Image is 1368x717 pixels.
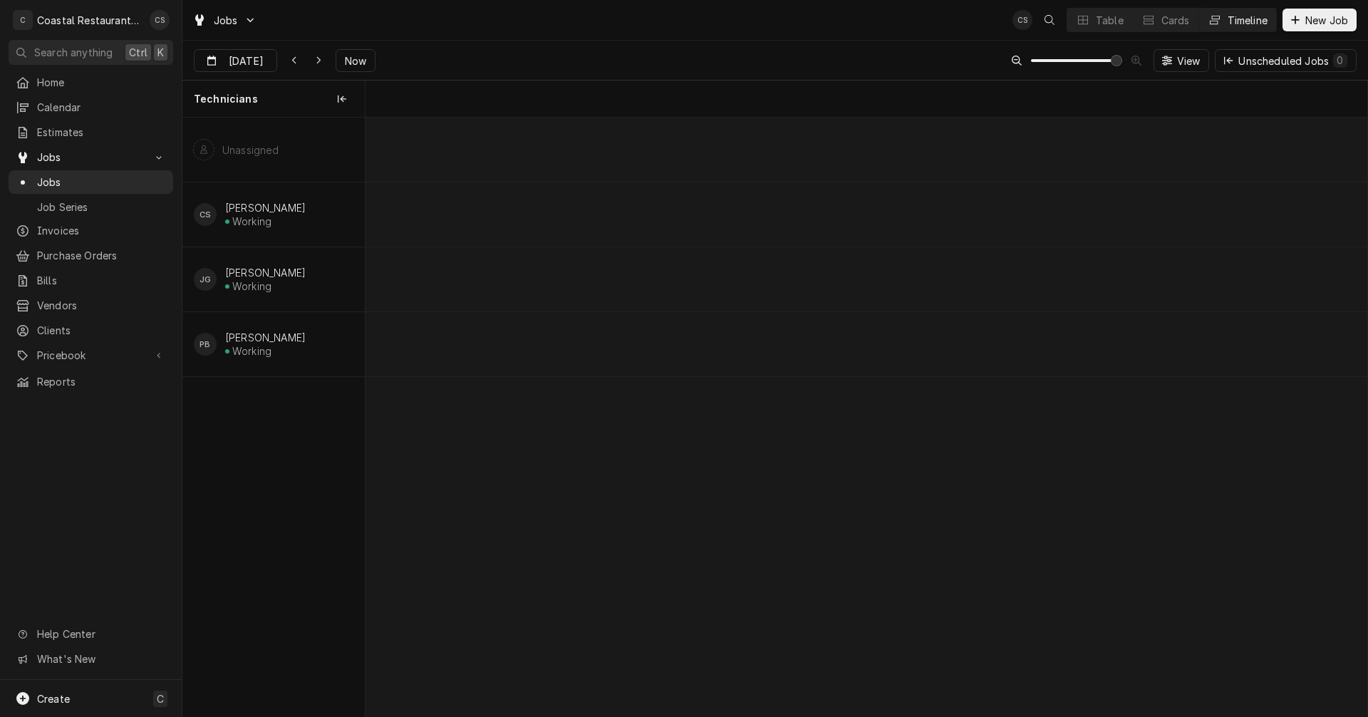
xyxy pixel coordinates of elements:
[194,203,217,226] div: CS
[34,45,113,60] span: Search anything
[9,370,173,393] a: Reports
[37,150,145,165] span: Jobs
[37,200,166,215] span: Job Series
[194,203,217,226] div: Chris Sockriter's Avatar
[194,333,217,356] div: Phill Blush's Avatar
[1096,13,1124,28] div: Table
[37,75,166,90] span: Home
[150,10,170,30] div: CS
[194,268,217,291] div: James Gatton's Avatar
[37,125,166,140] span: Estimates
[222,144,279,156] div: Unassigned
[9,647,173,671] a: Go to What's New
[225,331,306,344] div: [PERSON_NAME]
[232,215,271,227] div: Working
[37,100,166,115] span: Calendar
[1238,53,1347,68] div: Unscheduled Jobs
[9,244,173,267] a: Purchase Orders
[157,691,164,706] span: C
[225,267,306,279] div: [PERSON_NAME]
[37,693,70,705] span: Create
[9,344,173,367] a: Go to Pricebook
[194,333,217,356] div: PB
[225,202,306,214] div: [PERSON_NAME]
[182,118,365,716] div: left
[150,10,170,30] div: Chris Sockriter's Avatar
[232,280,271,292] div: Working
[9,622,173,646] a: Go to Help Center
[9,219,173,242] a: Invoices
[37,273,166,288] span: Bills
[9,195,173,219] a: Job Series
[232,345,271,357] div: Working
[1012,10,1032,30] div: Chris Sockriter's Avatar
[37,626,165,641] span: Help Center
[9,269,173,292] a: Bills
[129,45,147,60] span: Ctrl
[13,10,33,30] div: C
[182,81,365,118] div: Technicians column. SPACE for context menu
[366,118,1367,716] div: normal
[9,145,173,169] a: Go to Jobs
[336,49,375,72] button: Now
[37,348,145,363] span: Pricebook
[194,92,258,106] span: Technicians
[1215,49,1357,72] button: Unscheduled Jobs0
[1336,53,1344,68] div: 0
[9,40,173,65] button: Search anythingCtrlK
[1282,9,1357,31] button: New Job
[9,170,173,194] a: Jobs
[37,651,165,666] span: What's New
[37,223,166,238] span: Invoices
[1038,9,1061,31] button: Open search
[9,96,173,119] a: Calendar
[9,71,173,94] a: Home
[1154,49,1210,72] button: View
[37,374,166,389] span: Reports
[187,9,262,32] a: Go to Jobs
[37,13,142,28] div: Coastal Restaurant Repair
[1302,13,1351,28] span: New Job
[37,323,166,338] span: Clients
[214,13,238,28] span: Jobs
[9,319,173,342] a: Clients
[342,53,369,68] span: Now
[194,49,277,72] button: [DATE]
[1012,10,1032,30] div: CS
[9,120,173,144] a: Estimates
[1174,53,1203,68] span: View
[37,175,166,190] span: Jobs
[37,298,166,313] span: Vendors
[157,45,164,60] span: K
[37,248,166,263] span: Purchase Orders
[1161,13,1190,28] div: Cards
[194,268,217,291] div: JG
[1228,13,1268,28] div: Timeline
[9,294,173,317] a: Vendors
